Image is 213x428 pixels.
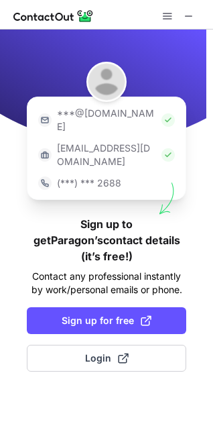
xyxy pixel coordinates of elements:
[27,216,186,264] h1: Sign up to get Paragon’s contact details (it’s free!)
[38,113,52,127] img: https://contactout.com/extension/app/static/media/login-email-icon.f64bce713bb5cd1896fef81aa7b14a...
[27,307,186,334] button: Sign up for free
[38,148,52,162] img: https://contactout.com/extension/app/static/media/login-work-icon.638a5007170bc45168077fde17b29a1...
[161,148,175,162] img: Check Icon
[57,142,156,168] p: [EMAIL_ADDRESS][DOMAIN_NAME]
[13,8,94,24] img: ContactOut v5.3.10
[38,176,52,190] img: https://contactout.com/extension/app/static/media/login-phone-icon.bacfcb865e29de816d437549d7f4cb...
[85,352,129,365] span: Login
[86,62,127,102] img: Paragon Chimney Roofing of NYC
[161,113,175,127] img: Check Icon
[27,345,186,372] button: Login
[27,270,186,297] p: Contact any professional instantly by work/personal emails or phone.
[62,314,151,327] span: Sign up for free
[57,107,156,133] p: ***@[DOMAIN_NAME]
